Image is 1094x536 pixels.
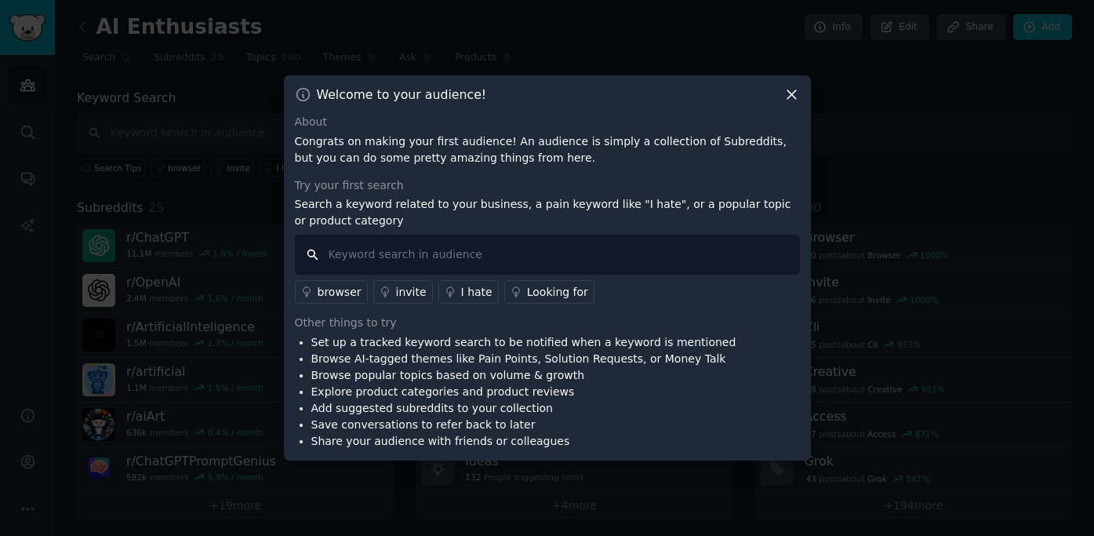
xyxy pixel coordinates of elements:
a: Looking for [504,280,594,304]
li: Save conversations to refer back to later [311,417,736,433]
div: browser [318,284,362,301]
li: Browse AI-tagged themes like Pain Points, Solution Requests, or Money Talk [311,351,736,367]
li: Browse popular topics based on volume & growth [311,367,736,384]
p: Search a keyword related to your business, a pain keyword like "I hate", or a popular topic or pr... [295,196,800,229]
div: Other things to try [295,315,800,331]
a: browser [295,280,368,304]
h3: Welcome to your audience! [317,86,487,103]
a: invite [373,280,433,304]
li: Explore product categories and product reviews [311,384,736,400]
div: Try your first search [295,177,800,194]
input: Keyword search in audience [295,235,800,275]
div: Looking for [527,284,588,301]
li: Share your audience with friends or colleagues [311,433,736,450]
li: Set up a tracked keyword search to be notified when a keyword is mentioned [311,334,736,351]
div: invite [396,284,427,301]
li: Add suggested subreddits to your collection [311,400,736,417]
p: Congrats on making your first audience! An audience is simply a collection of Subreddits, but you... [295,133,800,166]
div: I hate [461,284,492,301]
a: I hate [438,280,499,304]
div: About [295,114,800,130]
